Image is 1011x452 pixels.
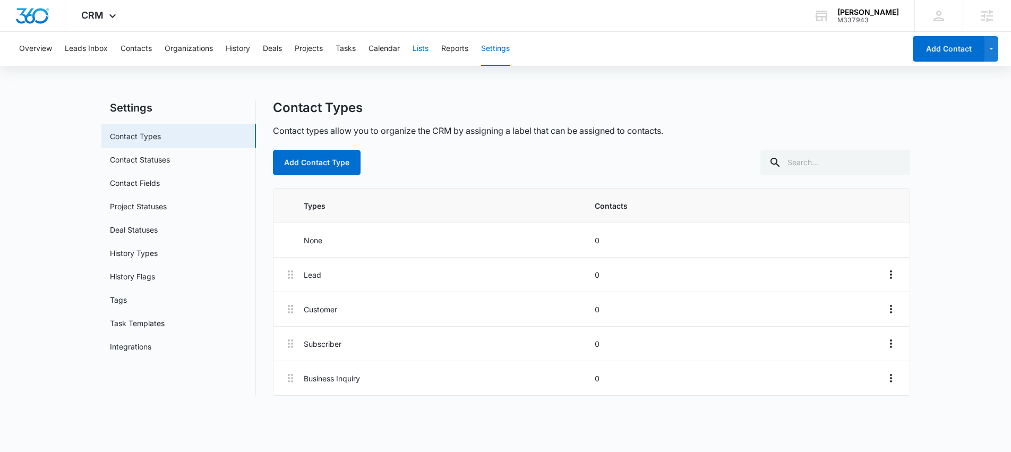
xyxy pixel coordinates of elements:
[304,269,588,280] p: Lead
[336,32,356,66] button: Tasks
[883,266,899,283] button: Overflow Menu
[110,248,158,259] a: History Types
[110,154,170,165] a: Contact Statuses
[304,373,588,384] p: Business Inquiry
[226,32,250,66] button: History
[110,271,155,282] a: History Flags
[837,16,899,24] div: account id
[110,294,127,305] a: Tags
[595,235,879,246] p: 0
[110,341,151,352] a: Integrations
[295,32,323,66] button: Projects
[19,32,52,66] button: Overview
[304,200,588,211] p: Types
[263,32,282,66] button: Deals
[883,370,899,387] button: Overflow Menu
[595,269,879,280] p: 0
[304,235,588,246] p: None
[273,124,663,137] p: Contact types allow you to organize the CRM by assigning a label that can be assigned to contacts.
[273,150,361,175] button: Add Contact Type
[369,32,400,66] button: Calendar
[441,32,468,66] button: Reports
[481,32,510,66] button: Settings
[595,304,879,315] p: 0
[304,338,588,349] p: Subscriber
[837,8,899,16] div: account name
[81,10,104,21] span: CRM
[110,224,158,235] a: Deal Statuses
[121,32,152,66] button: Contacts
[883,335,899,352] button: Overflow Menu
[913,36,984,62] button: Add Contact
[101,100,256,116] h2: Settings
[165,32,213,66] button: Organizations
[595,338,879,349] p: 0
[413,32,429,66] button: Lists
[883,301,899,318] button: Overflow Menu
[110,201,167,212] a: Project Statuses
[65,32,108,66] button: Leads Inbox
[595,200,879,211] p: Contacts
[110,131,161,142] a: Contact Types
[304,304,588,315] p: Customer
[110,318,165,329] a: Task Templates
[595,373,879,384] p: 0
[273,100,363,116] h1: Contact Types
[110,177,160,189] a: Contact Fields
[760,150,910,175] input: Search...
